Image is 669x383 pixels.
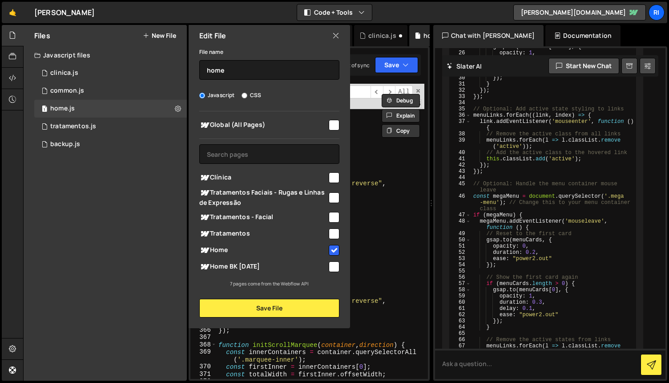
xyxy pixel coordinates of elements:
[450,318,471,324] div: 63
[450,343,471,355] div: 67
[450,212,471,218] div: 47
[548,58,619,74] button: Start new chat
[450,274,471,281] div: 56
[383,86,395,98] span: ​
[450,100,471,106] div: 34
[375,57,418,73] button: Save
[199,93,205,98] input: Javascript
[42,106,47,113] span: 1
[190,348,217,363] div: 369
[450,306,471,312] div: 61
[190,334,217,341] div: 367
[450,118,471,131] div: 37
[450,181,471,193] div: 45
[395,99,405,108] span: CaseSensitive Search
[199,245,327,256] span: Home
[416,99,422,108] span: Search In Selection
[649,4,665,20] a: Ri
[34,100,187,118] div: 12452/30174.js
[450,168,471,175] div: 43
[385,99,395,108] span: RegExp Search
[34,82,187,100] div: 12452/42847.js
[545,25,621,46] div: Documentation
[50,122,96,130] div: tratamentos.js
[450,131,471,137] div: 38
[450,150,471,156] div: 40
[450,106,471,112] div: 35
[242,91,261,100] label: CSS
[450,162,471,168] div: 42
[199,212,327,223] span: Tratamentos - Facial
[450,81,471,87] div: 31
[450,156,471,162] div: 41
[190,371,217,378] div: 371
[433,25,544,46] div: Chat with [PERSON_NAME]
[199,144,339,164] input: Search pages
[450,231,471,237] div: 49
[199,31,226,41] h2: Edit File
[423,31,452,40] div: homepage_salvato.js
[450,324,471,330] div: 64
[143,32,176,39] button: New File
[450,262,471,268] div: 54
[34,31,50,41] h2: Files
[450,287,471,293] div: 58
[450,137,471,150] div: 39
[450,87,471,94] div: 32
[450,94,471,100] div: 33
[190,363,217,371] div: 370
[24,46,187,64] div: Javascript files
[382,94,420,107] button: Debug
[34,7,95,18] div: [PERSON_NAME]
[450,237,471,243] div: 50
[450,293,471,299] div: 59
[450,50,471,56] div: 26
[450,312,471,318] div: 62
[199,299,339,318] button: Save File
[450,337,471,343] div: 66
[34,135,187,153] div: 12452/42849.js
[50,69,78,77] div: clinica.js
[382,124,420,138] button: Copy
[50,87,84,95] div: common.js
[395,86,413,98] span: Alt-Enter
[2,2,24,23] a: 🤙
[199,48,223,57] label: File name
[513,4,646,20] a: [PERSON_NAME][DOMAIN_NAME]
[34,64,187,82] div: 12452/44846.js
[368,31,396,40] div: clinica.js
[450,268,471,274] div: 55
[50,140,80,148] div: backup.js
[450,330,471,337] div: 65
[190,341,217,349] div: 368
[50,105,75,113] div: home.js
[450,193,471,212] div: 46
[450,299,471,306] div: 60
[450,112,471,118] div: 36
[199,172,327,183] span: Clínica
[406,99,415,108] span: Whole Word Search
[371,86,383,98] span: ​
[190,326,217,334] div: 366
[450,281,471,287] div: 57
[450,218,471,231] div: 48
[450,175,471,181] div: 44
[199,187,327,207] span: Tratamentos Faciais - Rugas e Linhas de Expressão
[199,60,339,80] input: Name
[34,118,187,135] div: 12452/42786.js
[447,62,482,70] h2: Slater AI
[450,75,471,81] div: 30
[242,93,247,98] input: CSS
[382,109,420,122] button: Explain
[230,281,309,287] small: 7 pages come from the Webflow API
[297,4,372,20] button: Code + Tools
[450,243,471,249] div: 51
[199,228,327,239] span: Tratamentos
[199,120,327,130] span: Global (All Pages)
[199,261,327,272] span: Home BK [DATE]
[450,249,471,256] div: 52
[450,256,471,262] div: 53
[199,91,235,100] label: Javascript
